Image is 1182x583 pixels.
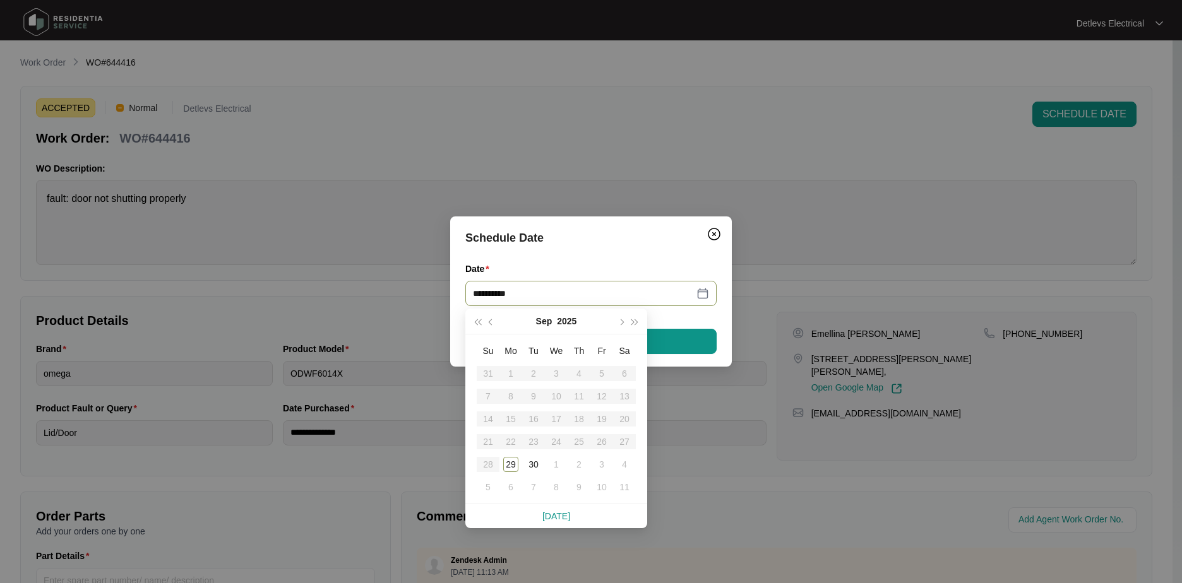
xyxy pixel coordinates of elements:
td: 2025-10-04 [613,453,636,476]
th: Sa [613,339,636,362]
td: 2025-10-09 [568,476,590,498]
div: 8 [549,480,564,495]
th: Fr [590,339,613,362]
div: 2 [571,457,587,472]
div: 4 [617,457,632,472]
div: 7 [526,480,541,495]
div: 10 [594,480,609,495]
div: 6 [503,480,518,495]
td: 2025-10-02 [568,453,590,476]
td: 2025-09-30 [522,453,545,476]
td: 2025-10-08 [545,476,568,498]
td: 2025-10-07 [522,476,545,498]
div: 30 [526,457,541,472]
th: Th [568,339,590,362]
th: Mo [499,339,522,362]
div: 11 [617,480,632,495]
div: 3 [594,457,609,472]
th: Su [477,339,499,362]
td: 2025-09-29 [499,453,522,476]
th: Tu [522,339,545,362]
td: 2025-10-01 [545,453,568,476]
button: 2025 [557,309,576,334]
td: 2025-10-05 [477,476,499,498]
a: [DATE] [542,511,570,521]
img: closeCircle [707,227,722,242]
button: Close [704,224,724,244]
td: 2025-10-06 [499,476,522,498]
div: 29 [503,457,518,472]
div: 1 [549,457,564,472]
th: We [545,339,568,362]
td: 2025-10-03 [590,453,613,476]
input: Date [473,286,694,300]
div: 5 [481,480,496,495]
td: 2025-10-11 [613,476,636,498]
div: 9 [571,480,587,495]
div: Schedule Date [465,229,717,247]
label: Date [465,262,494,275]
td: 2025-10-10 [590,476,613,498]
button: Sep [536,309,552,334]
